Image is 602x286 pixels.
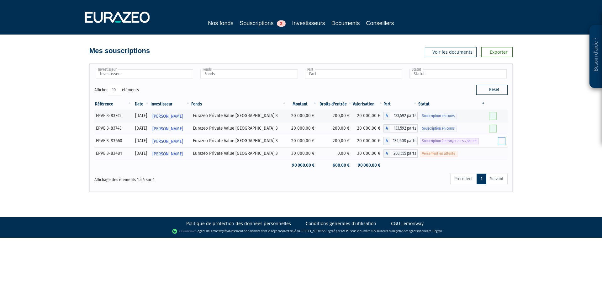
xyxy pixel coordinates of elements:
[390,149,418,158] span: 203,555 parts
[390,112,418,120] span: 133,592 parts
[135,125,148,132] div: [DATE]
[392,229,442,233] a: Registre des agents financiers (Regafi)
[287,160,318,171] td: 90 000,00 €
[476,85,508,95] button: Reset
[208,19,233,28] a: Nos fonds
[150,147,191,160] a: [PERSON_NAME]
[383,112,418,120] div: A - Eurazeo Private Value Europe 3
[150,99,191,110] th: Investisseur: activer pour trier la colonne par ordre croissant
[108,85,122,95] select: Afficheréléments
[318,135,353,147] td: 200,00 €
[353,160,383,171] td: 90 000,00 €
[135,150,148,157] div: [DATE]
[124,139,127,143] i: [Français] Personne physique
[390,137,418,145] span: 134,608 parts
[193,138,285,144] div: Eurazeo Private Value [GEOGRAPHIC_DATA] 3
[318,99,353,110] th: Droits d'entrée: activer pour trier la colonne par ordre croissant
[152,148,183,160] span: [PERSON_NAME]
[96,138,130,144] div: EPVE 3-83660
[186,111,188,122] i: Voir l'investisseur
[331,19,360,28] a: Documents
[240,19,286,29] a: Souscriptions2
[353,110,383,122] td: 20 000,00 €
[318,110,353,122] td: 200,00 €
[420,151,457,157] span: Versement en attente
[366,19,394,28] a: Conseillers
[94,85,139,95] label: Afficher éléments
[383,137,418,145] div: A - Eurazeo Private Value Europe 3
[186,220,291,227] a: Politique de protection des données personnelles
[383,124,418,132] div: A - Eurazeo Private Value Europe 3
[287,135,318,147] td: 20 000,00 €
[186,123,188,135] i: Voir l'investisseur
[186,136,188,147] i: Voir l'investisseur
[318,147,353,160] td: 0,00 €
[85,12,150,23] img: 1732889491-logotype_eurazeo_blanc_rvb.png
[150,122,191,135] a: [PERSON_NAME]
[353,147,383,160] td: 30 000,00 €
[123,127,127,130] i: [Français] Personne physique
[353,122,383,135] td: 20 000,00 €
[96,125,130,132] div: EPVE 3-83743
[287,147,318,160] td: 30 000,00 €
[96,150,130,157] div: EPVE 3-83481
[383,99,418,110] th: Part: activer pour trier la colonne par ordre croissant
[277,20,286,27] span: 2
[89,47,150,55] h4: Mes souscriptions
[420,138,479,144] span: Souscription à envoyer en signature
[420,113,457,119] span: Souscription en cours
[390,124,418,132] span: 133,592 parts
[152,111,183,122] span: [PERSON_NAME]
[287,122,318,135] td: 20 000,00 €
[383,149,418,158] div: A - Eurazeo Private Value Europe 3
[287,110,318,122] td: 20 000,00 €
[477,174,486,184] a: 1
[94,173,261,183] div: Affichage des éléments 1 à 4 sur 4
[292,19,325,28] a: Investisseurs
[186,148,188,160] i: Voir l'investisseur
[135,138,148,144] div: [DATE]
[152,123,183,135] span: [PERSON_NAME]
[123,114,127,118] i: [Français] Personne physique
[418,99,486,110] th: Statut : activer pour trier la colonne par ordre d&eacute;croissant
[383,124,390,132] span: A
[96,112,130,119] div: EPVE 3-83742
[353,135,383,147] td: 20 000,00 €
[135,112,148,119] div: [DATE]
[383,137,390,145] span: A
[592,29,599,85] p: Besoin d'aide ?
[150,110,191,122] a: [PERSON_NAME]
[318,160,353,171] td: 600,00 €
[287,99,318,110] th: Montant: activer pour trier la colonne par ordre croissant
[124,152,127,155] i: [Français] Personne physique
[353,99,383,110] th: Valorisation: activer pour trier la colonne par ordre croissant
[425,47,477,57] a: Voir les documents
[391,220,424,227] a: CGU Lemonway
[383,149,390,158] span: A
[152,136,183,147] span: [PERSON_NAME]
[150,135,191,147] a: [PERSON_NAME]
[191,99,287,110] th: Fonds: activer pour trier la colonne par ordre croissant
[318,122,353,135] td: 200,00 €
[481,47,513,57] a: Exporter
[172,228,196,235] img: logo-lemonway.png
[383,112,390,120] span: A
[193,125,285,132] div: Eurazeo Private Value [GEOGRAPHIC_DATA] 3
[132,99,150,110] th: Date: activer pour trier la colonne par ordre croissant
[94,99,132,110] th: Référence : activer pour trier la colonne par ordre croissant
[306,220,376,227] a: Conditions générales d'utilisation
[193,112,285,119] div: Eurazeo Private Value [GEOGRAPHIC_DATA] 3
[6,228,596,235] div: - Agent de (établissement de paiement dont le siège social est situé au [STREET_ADDRESS], agréé p...
[420,126,457,132] span: Souscription en cours
[193,150,285,157] div: Eurazeo Private Value [GEOGRAPHIC_DATA] 3
[209,229,224,233] a: Lemonway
